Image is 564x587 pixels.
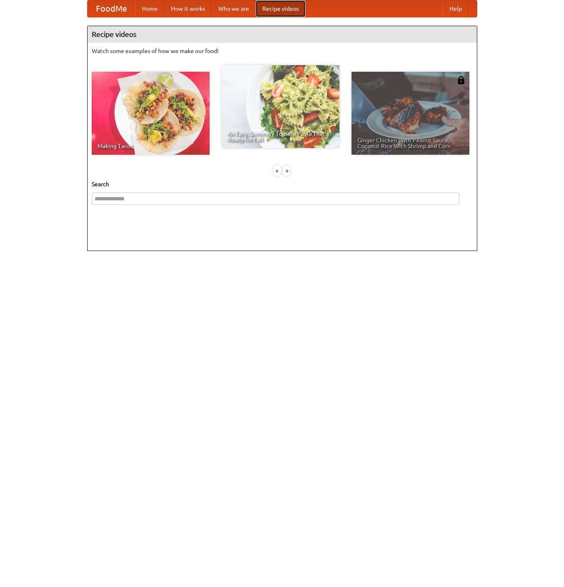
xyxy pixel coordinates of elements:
h5: Search [92,180,473,188]
h4: Recipe videos [88,26,477,43]
a: Who we are [212,0,256,17]
p: Watch some examples of how we make our food! [92,47,473,55]
a: Making Tacos [92,72,210,155]
div: « [273,166,281,176]
a: FoodMe [88,0,135,17]
a: Home [135,0,164,17]
div: » [283,166,291,176]
a: Recipe videos [256,0,305,17]
span: An Easy, Summery Tomato Pasta That's Ready for Fall [227,131,334,142]
a: Help [443,0,469,17]
a: How it works [164,0,212,17]
img: 483408.png [457,76,465,84]
a: An Easy, Summery Tomato Pasta That's Ready for Fall [222,65,339,148]
span: Making Tacos [98,143,204,149]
